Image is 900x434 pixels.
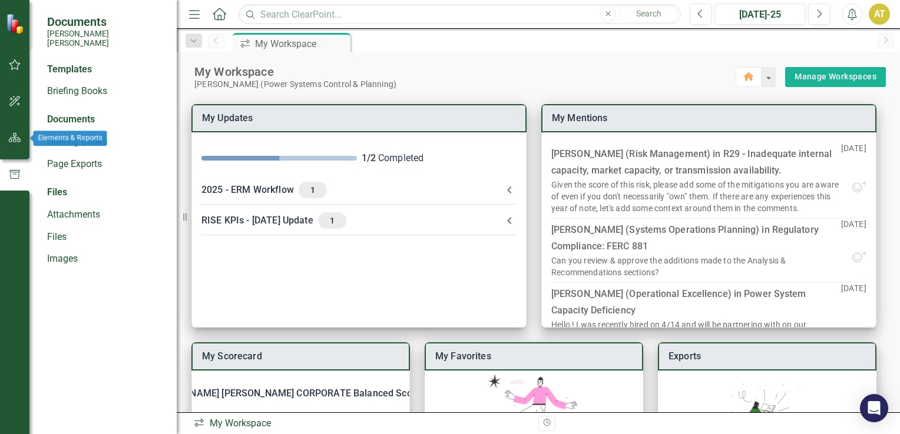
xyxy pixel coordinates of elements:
div: [PERSON_NAME] (Systems Operations Planning) in [551,222,841,255]
div: My Workspace [193,417,530,430]
div: [PERSON_NAME] (Power Systems Control & Planning) [194,79,736,89]
img: ClearPoint Strategy [6,14,27,34]
div: Can you review & approve the additions made to the Analysis & Recommendations sections? [551,255,841,278]
div: RISE KPIs - [DATE] Update1 [192,205,526,236]
button: Search [619,6,678,22]
a: Attachments [47,208,165,222]
div: RISE KPIs - [DATE] Update [201,212,502,229]
div: Open Intercom Messenger [860,394,888,422]
div: Documents [47,113,165,126]
a: Images [47,252,165,266]
span: 1 [303,185,322,195]
div: [DATE]-25 [719,8,801,22]
p: [DATE] [841,218,866,250]
div: My Workspace [194,64,736,79]
a: Files [47,231,165,244]
div: Completed [362,152,517,165]
div: 2025 - ERM Workflow [201,182,502,198]
div: [PERSON_NAME] (Risk Management) in [551,146,841,179]
a: My Updates [202,112,253,123]
a: Briefing Books [47,85,165,98]
div: [PERSON_NAME] (Operational Excellence) in [551,286,841,319]
small: [PERSON_NAME] [PERSON_NAME] [47,29,165,48]
button: [DATE]-25 [715,4,805,25]
div: Elements & Reports [34,131,107,146]
div: [PERSON_NAME] [PERSON_NAME] CORPORATE Balanced Scorecard [192,380,409,406]
span: Search [636,9,661,18]
div: My Workspace [255,36,348,51]
a: My Scorecard [202,350,262,362]
div: 1 / 2 [362,152,376,165]
div: Given the score of this risk, please add some of the mitigations you are aware of even if you don... [551,179,841,214]
div: split button [785,67,886,87]
a: Exports [669,350,701,362]
button: Manage Workspaces [785,67,886,87]
p: [DATE] [841,282,866,379]
div: Templates [47,63,165,76]
input: Search ClearPoint... [239,4,681,25]
a: Page Exports [47,158,165,171]
div: Files [47,186,165,199]
span: 1 [323,215,342,226]
div: [PERSON_NAME] [PERSON_NAME] CORPORATE Balanced Scorecard [147,385,440,402]
button: AT [869,4,890,25]
a: My Favorites [435,350,491,362]
p: [DATE] [841,142,866,180]
div: 2025 - ERM Workflow1 [192,175,526,205]
span: Documents [47,15,165,29]
a: Manage Workspaces [795,69,876,84]
a: My Mentions [552,112,608,123]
